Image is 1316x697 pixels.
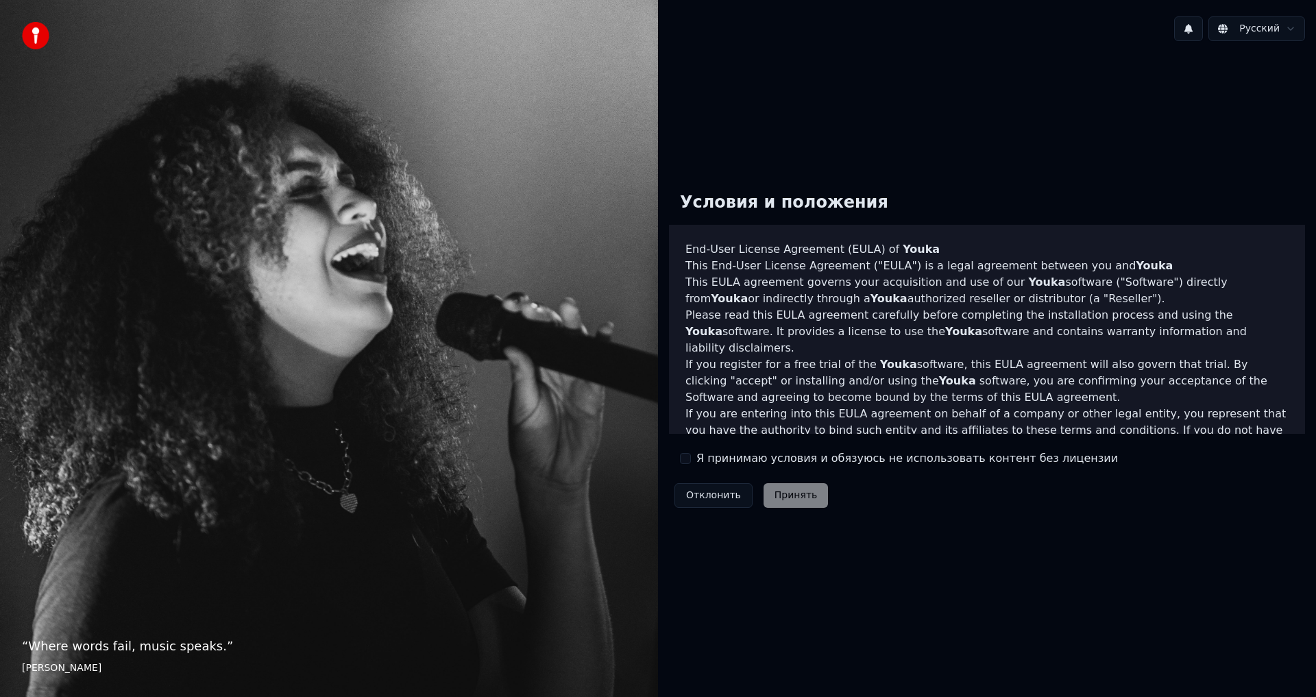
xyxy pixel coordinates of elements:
[1028,276,1065,289] span: Youka
[685,356,1289,406] p: If you register for a free trial of the software, this EULA agreement will also govern that trial...
[22,22,49,49] img: youka
[1136,259,1173,272] span: Youka
[685,325,722,338] span: Youka
[685,406,1289,472] p: If you are entering into this EULA agreement on behalf of a company or other legal entity, you re...
[696,450,1118,467] label: Я принимаю условия и обязуюсь не использовать контент без лицензии
[685,241,1289,258] h3: End-User License Agreement (EULA) of
[22,661,636,675] footer: [PERSON_NAME]
[685,258,1289,274] p: This End-User License Agreement ("EULA") is a legal agreement between you and
[903,243,940,256] span: Youka
[674,483,753,508] button: Отклонить
[669,181,899,225] div: Условия и положения
[22,637,636,656] p: “ Where words fail, music speaks. ”
[711,292,748,305] span: Youka
[939,374,976,387] span: Youka
[870,292,907,305] span: Youka
[880,358,917,371] span: Youka
[685,274,1289,307] p: This EULA agreement governs your acquisition and use of our software ("Software") directly from o...
[685,307,1289,356] p: Please read this EULA agreement carefully before completing the installation process and using th...
[945,325,982,338] span: Youka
